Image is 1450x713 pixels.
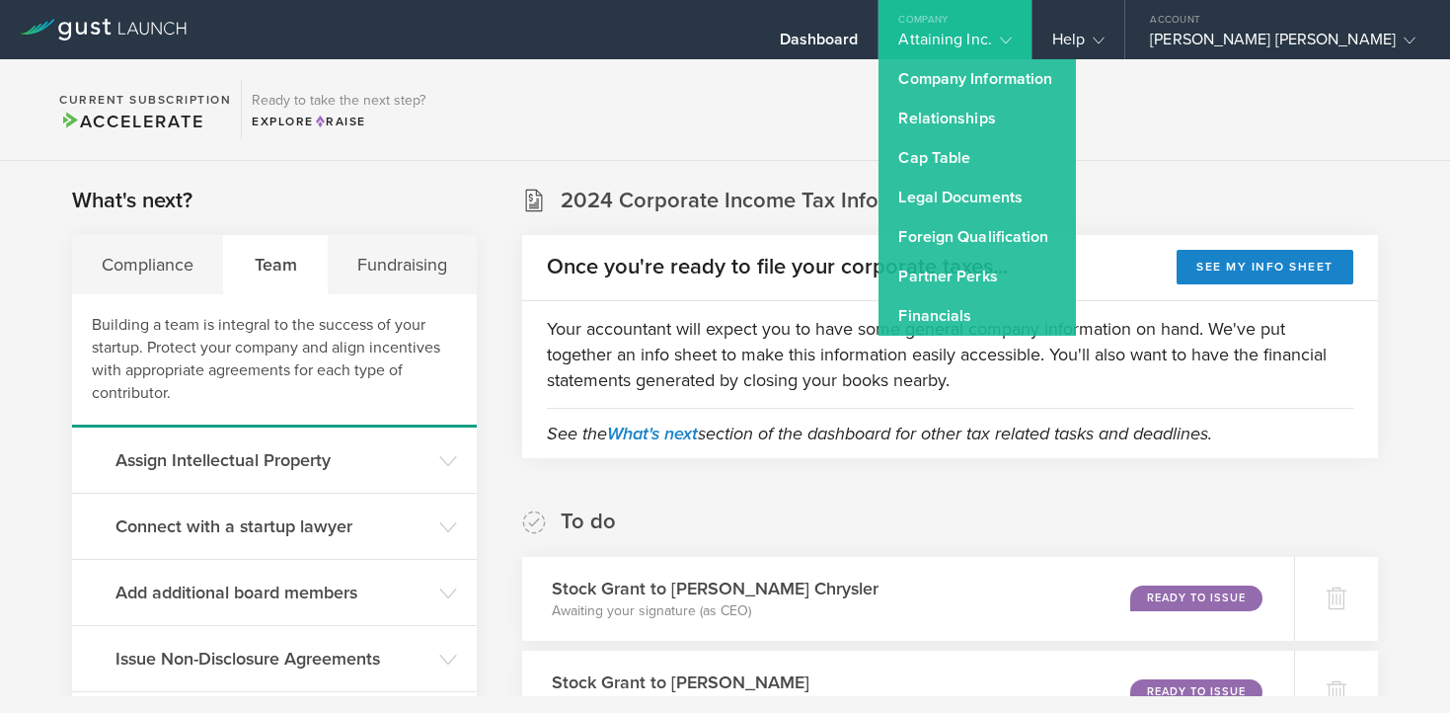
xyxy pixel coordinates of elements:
[1130,586,1262,611] div: Ready to Issue
[115,447,429,473] h3: Assign Intellectual Property
[115,646,429,672] h3: Issue Non-Disclosure Agreements
[224,235,327,294] div: Team
[522,557,1294,641] div: Stock Grant to [PERSON_NAME] ChryslerAwaiting your signature (as CEO)Ready to Issue
[561,508,616,536] h2: To do
[898,30,1011,59] div: Attaining Inc.
[115,514,429,539] h3: Connect with a startup lawyer
[607,423,698,444] a: What's next
[1150,30,1415,59] div: [PERSON_NAME] [PERSON_NAME]
[1052,30,1105,59] div: Help
[59,94,231,106] h2: Current Subscription
[72,187,192,215] h2: What's next?
[252,94,425,108] h3: Ready to take the next step?
[1130,679,1262,705] div: Ready to Issue
[547,253,1008,281] h2: Once you're ready to file your corporate taxes...
[547,423,1212,444] em: See the section of the dashboard for other tax related tasks and deadlines.
[552,576,878,601] h3: Stock Grant to [PERSON_NAME] Chrysler
[59,111,203,132] span: Accelerate
[552,670,809,695] h3: Stock Grant to [PERSON_NAME]
[561,187,878,215] h2: 2024 Corporate Income Tax Info
[252,113,425,130] div: Explore
[780,30,859,59] div: Dashboard
[1177,250,1353,284] button: See my info sheet
[314,115,366,128] span: Raise
[547,316,1353,393] p: Your accountant will expect you to have some general company information on hand. We've put toget...
[552,601,878,621] p: Awaiting your signature (as CEO)
[115,580,429,605] h3: Add additional board members
[72,235,224,294] div: Compliance
[328,235,477,294] div: Fundraising
[241,79,435,140] div: Ready to take the next step?ExploreRaise
[72,294,477,428] div: Building a team is integral to the success of your startup. Protect your company and align incent...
